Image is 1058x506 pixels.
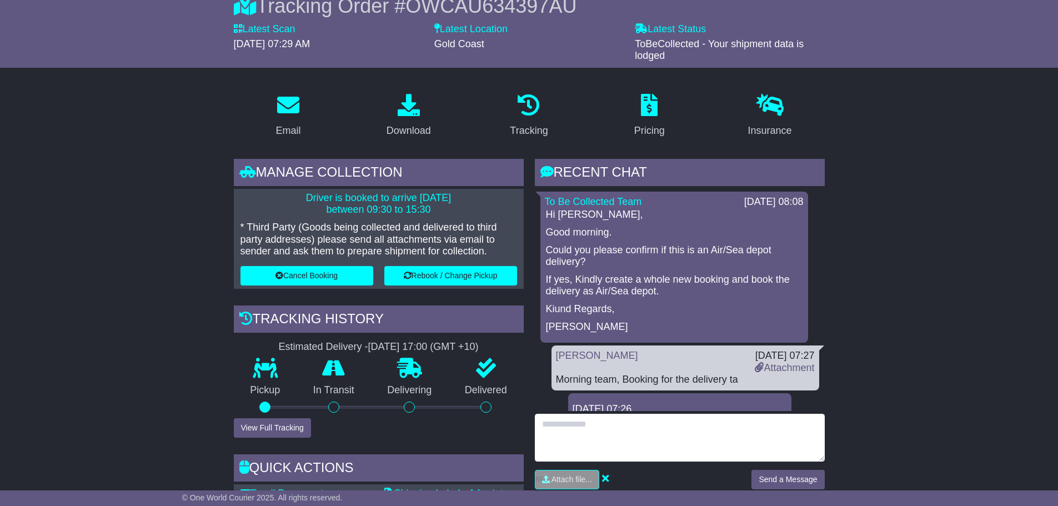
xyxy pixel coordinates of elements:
div: Tracking [510,123,548,138]
button: View Full Tracking [234,418,311,438]
div: Email [275,123,300,138]
a: [PERSON_NAME] [556,350,638,361]
div: Morning team, Booking for the delivery ta [556,374,815,386]
div: Pricing [634,123,665,138]
a: Insurance [741,90,799,142]
p: [PERSON_NAME] [546,321,803,333]
div: Manage collection [234,159,524,189]
a: Email Documents [240,488,329,499]
a: Tracking [503,90,555,142]
a: Shipping Label - A4 printer [384,488,512,499]
label: Latest Scan [234,23,295,36]
p: * Third Party (Goods being collected and delivered to third party addresses) please send all atta... [240,222,517,258]
a: To Be Collected Team [545,196,642,207]
span: [DATE] 07:29 AM [234,38,310,49]
div: Tracking history [234,305,524,335]
p: Delivered [448,384,524,397]
span: ToBeCollected - Your shipment data is lodged [635,38,804,62]
label: Latest Status [635,23,706,36]
a: Download [379,90,438,142]
span: Gold Coast [434,38,484,49]
p: Delivering [371,384,449,397]
label: Latest Location [434,23,508,36]
a: Email [268,90,308,142]
div: [DATE] 08:08 [744,196,804,208]
button: Send a Message [751,470,824,489]
p: If yes, Kindly create a whole new booking and book the delivery as Air/Sea depot. [546,274,803,298]
div: RECENT CHAT [535,159,825,189]
a: Attachment [755,362,814,373]
p: In Transit [297,384,371,397]
p: Good morning. [546,227,803,239]
div: [DATE] 07:26 [573,403,787,415]
div: Download [387,123,431,138]
p: Could you please confirm if this is an Air/Sea depot delivery? [546,244,803,268]
div: Estimated Delivery - [234,341,524,353]
div: [DATE] 17:00 (GMT +10) [368,341,479,353]
div: [DATE] 07:27 [755,350,814,362]
p: Kiund Regards, [546,303,803,315]
div: Quick Actions [234,454,524,484]
button: Cancel Booking [240,266,373,285]
div: Insurance [748,123,792,138]
span: © One World Courier 2025. All rights reserved. [182,493,343,502]
p: Driver is booked to arrive [DATE] between 09:30 to 15:30 [240,192,517,216]
p: Pickup [234,384,297,397]
p: Hi [PERSON_NAME], [546,209,803,221]
button: Rebook / Change Pickup [384,266,517,285]
a: Pricing [627,90,672,142]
